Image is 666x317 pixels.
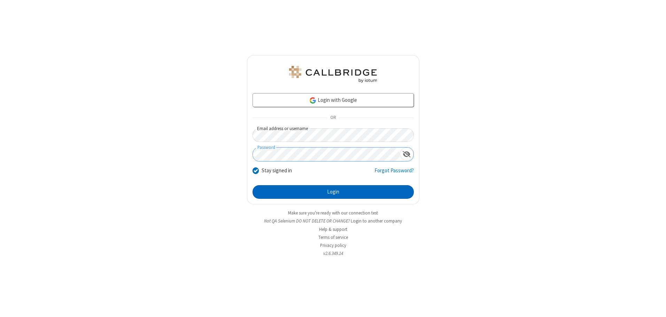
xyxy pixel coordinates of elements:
a: Login with Google [253,93,414,107]
div: Show password [400,148,413,160]
a: Privacy policy [320,242,346,248]
a: Help & support [319,226,347,232]
li: v2.6.349.14 [247,250,419,257]
input: Email address or username [253,128,414,142]
li: Not QA Selenium DO NOT DELETE OR CHANGE? [247,218,419,224]
label: Stay signed in [262,167,292,175]
button: Login to another company [351,218,402,224]
a: Terms of service [318,234,348,240]
input: Password [253,148,400,161]
a: Forgot Password? [374,167,414,180]
img: google-icon.png [309,97,317,104]
a: Make sure you're ready with our connection test [288,210,378,216]
button: Login [253,185,414,199]
span: OR [327,113,339,123]
img: QA Selenium DO NOT DELETE OR CHANGE [288,66,378,83]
